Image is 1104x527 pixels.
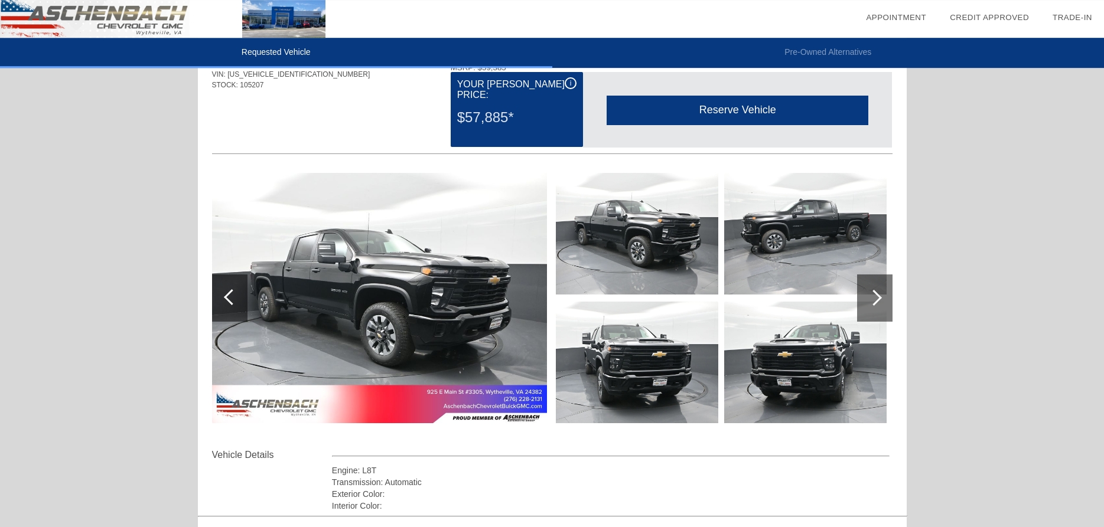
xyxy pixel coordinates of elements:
div: $57,885* [457,102,577,133]
img: 81583390-7582-4222-bdc2-c04f0ec18d34.jpg [556,302,718,423]
a: Trade-In [1053,13,1092,22]
div: Reserve Vehicle [607,96,868,125]
img: 38b15860-d4aa-4bdd-9afd-3397c9dcd4c1.jpg [724,173,887,294]
span: i [570,79,572,87]
div: Interior Color: [332,500,890,512]
img: 75b9bf59-ef4e-4b4d-957d-daf59ad3b56c.jpg [212,173,547,423]
div: Your [PERSON_NAME] Price: [457,77,577,102]
span: STOCK: [212,81,238,89]
span: 105207 [240,81,263,89]
div: Transmission: Automatic [332,476,890,488]
img: 200bd265-48e3-42f3-b5f5-678a44c85a0d.jpg [556,173,718,294]
div: Vehicle Details [212,448,332,462]
img: b89dfbfe-00c7-43de-bd20-1e9caf23bd53.jpg [724,302,887,423]
a: Appointment [866,13,926,22]
div: Quoted on [DATE] 3:51:39 PM [212,119,893,138]
div: Exterior Color: [332,488,890,500]
div: Engine: L8T [332,464,890,476]
a: Credit Approved [950,13,1029,22]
